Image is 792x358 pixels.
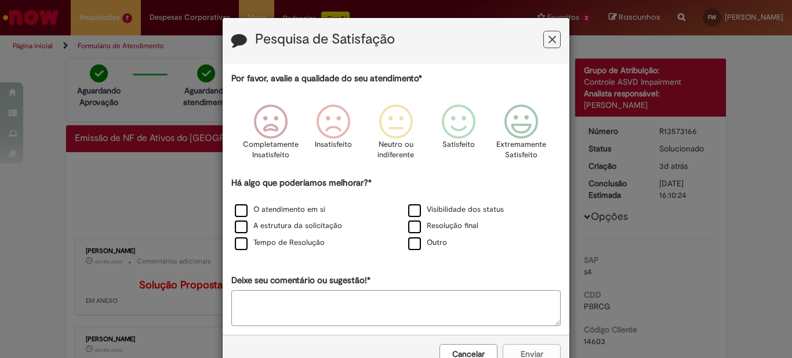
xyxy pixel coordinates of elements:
[235,237,325,248] label: Tempo de Resolução
[375,139,417,161] p: Neutro ou indiferente
[408,220,478,232] label: Resolução final
[231,177,561,252] div: Há algo que poderíamos melhorar?*
[241,96,300,175] div: Completamente Insatisfeito
[496,139,546,161] p: Extremamente Satisfeito
[366,96,426,175] div: Neutro ou indiferente
[243,139,299,161] p: Completamente Insatisfeito
[442,139,475,150] p: Satisfeito
[408,237,447,248] label: Outro
[235,204,325,215] label: O atendimento em si
[231,274,370,287] label: Deixe seu comentário ou sugestão!*
[492,96,551,175] div: Extremamente Satisfeito
[315,139,352,150] p: Insatisfeito
[255,32,395,47] label: Pesquisa de Satisfação
[231,73,422,85] label: Por favor, avalie a qualidade do seu atendimento*
[408,204,504,215] label: Visibilidade dos status
[429,96,488,175] div: Satisfeito
[235,220,342,232] label: A estrutura da solicitação
[304,96,363,175] div: Insatisfeito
